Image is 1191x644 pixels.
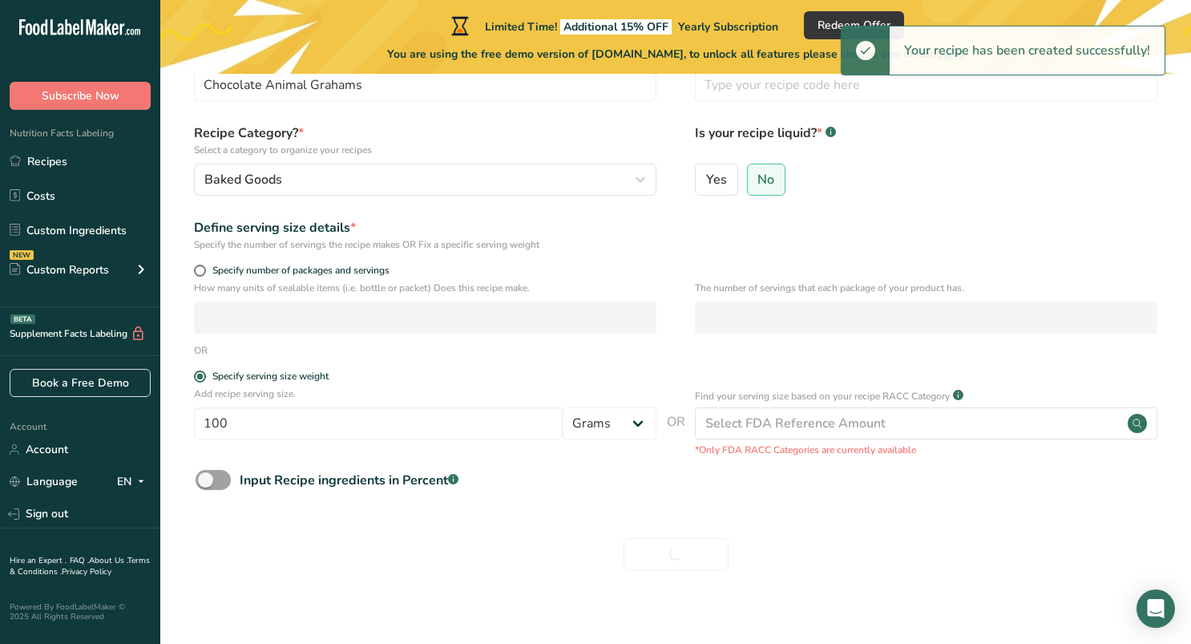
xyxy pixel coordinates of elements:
[387,46,965,63] span: You are using the free demo version of [DOMAIN_NAME], to unlock all features please choose one of...
[695,69,1157,101] input: Type your recipe code here
[10,555,67,566] a: Hire an Expert .
[194,143,656,157] p: Select a category to organize your recipes
[10,555,150,577] a: Terms & Conditions .
[194,407,563,439] input: Type your serving size here
[695,281,1157,295] p: The number of servings that each package of your product has.
[706,172,727,188] span: Yes
[240,471,458,490] div: Input Recipe ingredients in Percent
[804,11,904,39] button: Redeem Offer
[42,87,119,104] span: Subscribe Now
[10,250,34,260] div: NEW
[10,369,151,397] a: Book a Free Demo
[10,82,151,110] button: Subscribe Now
[70,555,89,566] a: FAQ .
[10,602,151,622] div: Powered By FoodLabelMaker © 2025 All Rights Reserved
[890,26,1165,75] div: Your recipe has been created successfully!
[194,164,656,196] button: Baked Goods
[194,218,656,237] div: Define serving size details
[695,389,950,403] p: Find your serving size based on your recipe RACC Category
[10,314,35,324] div: BETA
[560,19,672,34] span: Additional 15% OFF
[89,555,127,566] a: About Us .
[10,261,109,278] div: Custom Reports
[194,343,208,358] div: OR
[678,19,778,34] span: Yearly Subscription
[194,387,656,401] p: Add recipe serving size.
[194,237,656,252] div: Specify the number of servings the recipe makes OR Fix a specific serving weight
[757,172,774,188] span: No
[667,412,685,457] span: OR
[206,265,390,277] span: Specify number of packages and servings
[212,371,329,383] div: Specify serving size weight
[117,472,151,492] div: EN
[695,443,1157,457] p: *Only FDA RACC Categories are currently available
[448,16,778,35] div: Limited Time!
[204,170,282,189] span: Baked Goods
[194,281,656,295] p: How many units of sealable items (i.e. bottle or packet) Does this recipe make.
[695,124,1157,157] label: Is your recipe liquid?
[194,69,656,101] input: Type your recipe name here
[194,124,656,157] label: Recipe Category?
[10,468,78,496] a: Language
[818,17,890,34] span: Redeem Offer
[62,566,111,577] a: Privacy Policy
[705,414,886,433] div: Select FDA Reference Amount
[1136,589,1175,628] div: Open Intercom Messenger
